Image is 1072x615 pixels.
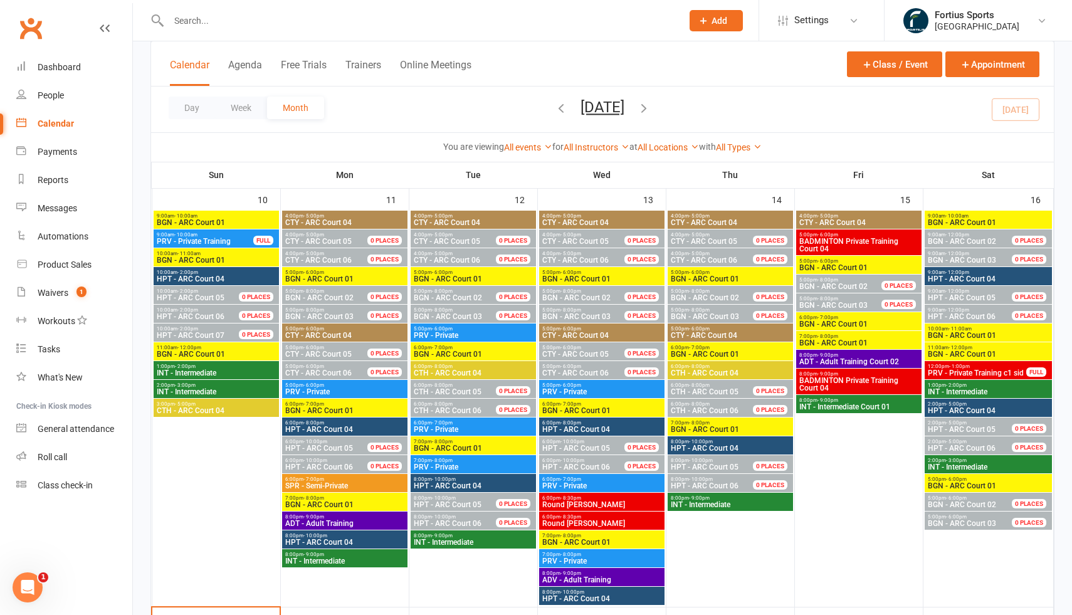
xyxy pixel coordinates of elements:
span: 4:00pm [542,232,639,238]
span: CTY - ARC Court 06 [414,256,480,265]
div: 0 PLACES [367,236,402,245]
strong: with [699,142,716,152]
div: Dashboard [38,62,81,72]
span: - 8:00pm [817,277,838,283]
span: - 9:00pm [817,352,838,358]
span: CTY - ARC Court 05 [542,237,609,246]
span: 5:00pm [542,364,639,369]
th: Fri [794,162,923,188]
span: 10:00am [156,270,276,275]
span: - 6:00pm [560,270,581,275]
span: CTY - ARC Court 06 [542,256,609,265]
span: 6:00pm [413,382,511,388]
span: BGN - ARC Court 01 [799,339,919,347]
span: - 6:00pm [432,270,453,275]
span: CTH - ARC Court 04 [413,369,533,377]
span: - 6:00pm [432,326,453,332]
a: Payments [16,138,132,166]
span: - 6:00pm [817,232,838,238]
span: 6:00pm [670,345,791,350]
span: 5:00pm [670,307,768,313]
span: 5:00pm [285,288,382,294]
span: - 8:00pm [689,288,710,294]
span: HPT - ARC Court 06 [928,312,996,321]
div: 0 PLACES [753,292,787,302]
span: 6:00pm [413,364,533,369]
span: 5:00pm [413,326,533,332]
span: - 7:00pm [689,345,710,350]
span: BGN - ARC Court 01 [927,219,1050,226]
span: BGN - ARC Court 01 [799,264,919,271]
span: 5:00pm [670,288,768,294]
span: - 12:00pm [177,345,201,350]
span: BGN - ARC Court 01 [670,275,791,283]
div: 16 [1031,189,1053,209]
span: HPT - ARC Court 07 [157,331,224,340]
span: - 8:00pm [432,382,453,388]
span: - 5:00pm [303,232,324,238]
span: - 12:00pm [945,251,969,256]
a: People [16,81,132,110]
span: 10:00am [156,307,254,313]
span: - 5:00pm [560,232,581,238]
div: 0 PLACES [753,311,787,320]
span: 6:00pm [413,345,533,350]
div: 0 PLACES [496,255,530,264]
div: 11 [386,189,409,209]
span: - 8:00pm [817,334,838,339]
span: - 5:00pm [303,251,324,256]
div: Product Sales [38,260,92,270]
div: Roll call [38,452,67,462]
div: 0 PLACES [239,292,273,302]
div: 0 PLACES [753,236,787,245]
div: Payments [38,147,77,157]
span: CTY - ARC Court 04 [542,332,662,339]
button: Week [215,97,267,119]
span: 11:00am [156,345,276,350]
span: 7:00pm [799,334,919,339]
span: 5:00pm [542,270,662,275]
button: Trainers [345,59,381,86]
div: 0 PLACES [624,292,659,302]
input: Search... [165,12,673,29]
span: 11:00am [927,345,1050,350]
div: [GEOGRAPHIC_DATA] [935,21,1019,32]
span: 5:00pm [285,307,382,313]
th: Thu [666,162,794,188]
span: 8:00pm [799,371,919,377]
a: Clubworx [15,13,46,44]
span: - 12:00pm [945,270,969,275]
span: HPT - ARC Court 04 [156,275,276,283]
span: 9:00am [927,288,1027,294]
a: Waivers 1 [16,279,132,307]
button: Class / Event [847,51,942,77]
strong: You are viewing [443,142,504,152]
span: BGN - ARC Court 01 [799,320,919,328]
a: Roll call [16,443,132,471]
span: 5:00pm [670,270,791,275]
a: General attendance kiosk mode [16,415,132,443]
img: thumb_image1743802567.png [903,8,928,33]
div: Calendar [38,118,74,129]
span: INT - Intermediate [156,369,276,377]
button: [DATE] [581,98,624,116]
button: Add [690,10,743,31]
span: - 8:00pm [432,364,453,369]
div: Messages [38,203,77,213]
div: Automations [38,231,88,241]
span: - 6:00pm [560,326,581,332]
span: CTY - ARC Court 04 [799,219,919,226]
span: CTY - ARC Court 04 [413,219,533,226]
span: BGN - ARC Court 03 [285,312,354,321]
span: 5:00pm [799,232,919,238]
span: 1 [76,286,87,297]
a: All Types [716,142,762,152]
span: CTY - ARC Court 05 [285,237,352,246]
div: General attendance [38,424,114,434]
span: - 8:00pm [689,307,710,313]
span: - 12:00pm [945,307,969,313]
span: 5:00pm [670,326,791,332]
span: 5:00pm [542,326,662,332]
button: Calendar [170,59,209,86]
span: 4:00pm [285,213,405,219]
